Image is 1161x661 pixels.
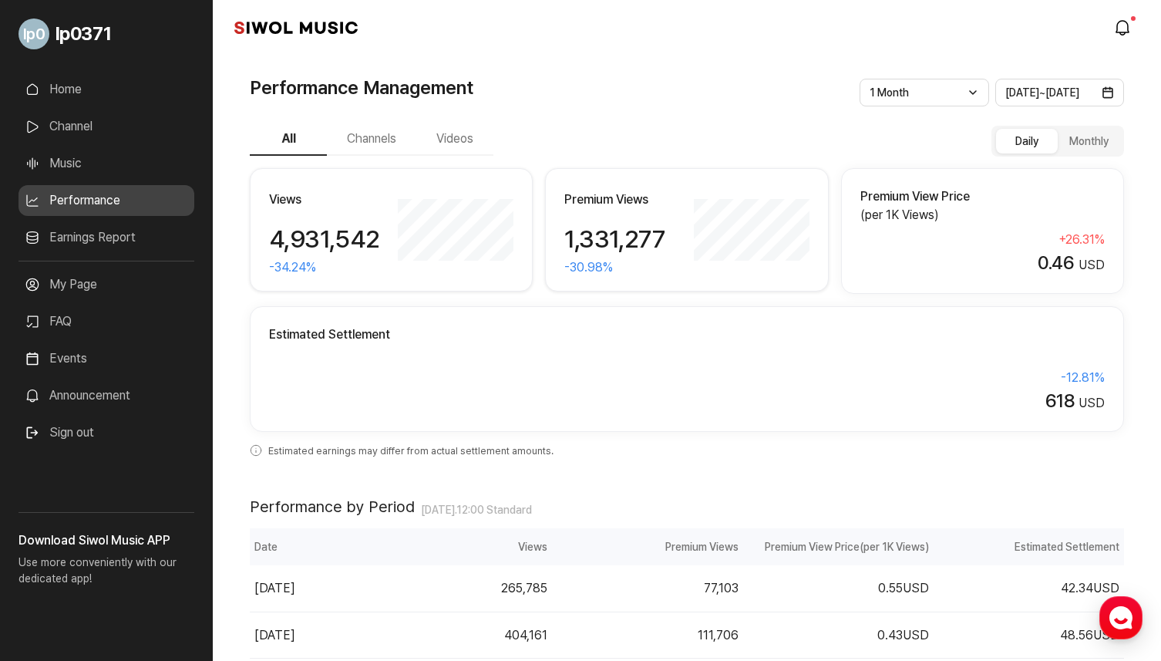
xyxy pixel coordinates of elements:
button: All [250,123,327,156]
span: 1,331,277 [564,224,665,254]
span: 4,931,542 [269,224,380,254]
th: Estimated Settlement [934,528,1124,565]
div: USD [269,390,1105,413]
a: Channel [19,111,194,142]
button: Monthly [1058,129,1119,153]
button: Videos [416,123,493,156]
span: 618 [1045,390,1074,412]
button: Daily [996,129,1058,153]
h2: Views [269,191,390,209]
span: [DATE] . 12:00 Standard [421,504,532,517]
h2: Estimated Settlement [269,325,1105,344]
span: 1 Month [870,86,909,99]
div: -30.98 % [564,258,685,277]
div: -12.81 % [269,369,1105,387]
button: Sign out [19,417,100,448]
div: USD [860,252,1105,275]
h2: Performance by Period [250,497,415,516]
h1: Performance Management [250,74,473,102]
div: -34.24 % [269,258,390,277]
a: My Page [19,269,194,300]
th: Views [362,528,552,565]
h2: Premium Views [564,191,685,209]
th: Premium View Price (per 1K Views) [743,528,934,565]
td: 265,785 [362,565,552,612]
td: 404,161 [362,612,552,658]
a: Music [19,148,194,179]
a: Announcement [19,380,194,411]
button: Channels [327,123,416,156]
td: 48.56 USD [934,612,1124,658]
p: Use more conveniently with our dedicated app! [19,550,194,599]
th: Premium Views [552,528,742,565]
td: [DATE] [250,612,362,658]
p: (per 1K Views) [860,206,1105,224]
td: 77,103 [552,565,742,612]
a: Home [19,74,194,105]
a: FAQ [19,306,194,337]
h3: Download Siwol Music APP [19,531,194,550]
a: modal.notifications [1109,12,1139,43]
td: 111,706 [552,612,742,658]
h2: Premium View Price [860,187,1105,206]
p: Estimated earnings may differ from actual settlement amounts. [250,432,1124,460]
div: + 26.31 % [860,231,1105,249]
span: [DATE] ~ [DATE] [1005,86,1079,99]
td: 42.34 USD [934,565,1124,612]
td: 0.55 USD [743,565,934,612]
span: lp0371 [56,20,111,48]
a: Events [19,343,194,374]
a: Go to My Profile [19,12,194,56]
a: Performance [19,185,194,216]
a: Earnings Report [19,222,194,253]
span: 0.46 [1038,251,1074,274]
td: 0.43 USD [743,612,934,658]
td: [DATE] [250,565,362,612]
button: [DATE]~[DATE] [995,79,1125,106]
th: Date [250,528,362,565]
